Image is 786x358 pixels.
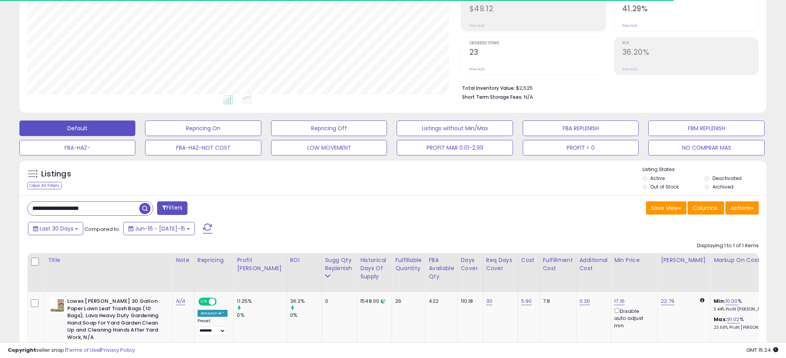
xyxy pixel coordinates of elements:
span: Jun-16 - [DATE]-15 [135,225,185,232]
div: 26 [395,298,419,305]
div: Additional Cost [579,256,608,272]
small: Prev: N/A [469,23,485,28]
a: 30 [486,297,492,305]
button: Jun-16 - [DATE]-15 [123,222,195,235]
button: Default [19,120,135,136]
h5: Listings [41,169,71,180]
div: % [714,316,778,330]
span: 2025-08-15 15:24 GMT [746,346,778,354]
button: Repricing On [145,120,261,136]
div: Markup on Cost [714,256,781,264]
p: 3.44% Profit [PERSON_NAME] [714,307,778,312]
div: Amazon AI * [198,310,228,317]
div: Cost [521,256,536,264]
a: 10.00 [725,297,738,305]
button: PROFIT < 0 [523,140,639,155]
button: Last 30 Days [28,222,83,235]
button: FBM REPLENISH [648,120,764,136]
div: ROI [290,256,319,264]
div: Note [176,256,191,264]
button: LOW MOVEMENT [271,140,387,155]
p: 23.56% Profit [PERSON_NAME] [714,325,778,330]
div: 7.8 [543,298,570,305]
button: FBA-HAZ- [19,140,135,155]
th: The percentage added to the cost of goods (COGS) that forms the calculator for Min & Max prices. [711,253,784,292]
div: Min Price [614,256,654,264]
label: Active [650,175,665,182]
div: Sugg Qty Replenish [325,256,354,272]
div: [PERSON_NAME] [661,256,707,264]
div: Title [48,256,169,264]
div: Disable auto adjust min [614,307,651,329]
button: Listings without Min/Max [397,120,513,136]
label: Out of Stock [650,183,679,190]
div: Fulfillable Quantity [395,256,422,272]
button: FBA-HAZ-NOT COST [145,140,261,155]
h2: 41.29% [622,4,758,15]
h2: $49.12 [469,4,606,15]
button: Actions [725,201,759,215]
label: Archived [712,183,733,190]
span: Ordered Items [469,41,606,45]
label: Deactivated [712,175,742,182]
span: N/A [524,93,533,101]
div: seller snap | | [8,347,135,354]
a: 22.79 [661,297,674,305]
span: ON [199,299,209,305]
a: 5.90 [521,297,532,305]
span: Last 30 Days [40,225,74,232]
p: Listing States: [642,166,767,173]
div: Days Cover [461,256,480,272]
div: 0 [325,298,351,305]
button: FBA REPLENISH [523,120,639,136]
a: 0.30 [579,297,590,305]
a: 91.02 [727,316,740,323]
div: 0% [237,312,286,319]
span: OFF [215,299,228,305]
div: 110.18 [461,298,477,305]
small: Prev: N/A [469,67,485,72]
span: Compared to: [84,225,120,233]
span: ROI [622,41,758,45]
b: Total Inventory Value: [462,85,515,91]
div: 11.25% [237,298,286,305]
button: Columns [688,201,724,215]
small: Prev: N/A [622,23,637,28]
h2: 36.20% [622,48,758,58]
div: Fulfillment Cost [543,256,573,272]
button: Save View [646,201,686,215]
a: Privacy Policy [101,346,135,354]
div: 422 [429,298,451,305]
b: Lowes [PERSON_NAME] 30 Gallon Paper Lawn Leaf Trash Bags (10 Bags), Lava Heavy Duty Gardening Han... [67,298,162,343]
div: Req Days Cover [486,256,515,272]
div: Clear All Filters [27,182,62,189]
b: Max: [714,316,727,323]
a: 17.16 [614,297,625,305]
div: Historical Days Of Supply [360,256,389,281]
b: Min: [714,297,725,305]
a: N/A [176,297,185,305]
div: Repricing [198,256,231,264]
button: Repricing Off [271,120,387,136]
a: Terms of Use [67,346,100,354]
div: 1548.00 [360,298,386,305]
li: $2,525 [462,83,753,92]
th: Please note that this number is a calculation based on your required days of coverage and your ve... [322,253,357,292]
span: Columns [693,204,717,212]
button: PROFIT MAR 0.01-2.99 [397,140,513,155]
div: Displaying 1 to 1 of 1 items [697,242,759,250]
small: Prev: N/A [622,67,637,72]
div: % [714,298,778,312]
h2: 23 [469,48,606,58]
img: 41DYW5RITSL._SL40_.jpg [50,298,65,313]
div: 36.2% [290,298,322,305]
div: FBA Available Qty [429,256,454,281]
button: NO COMPRAR MAS [648,140,764,155]
button: Filters [157,201,187,215]
strong: Copyright [8,346,36,354]
div: 0% [290,312,322,319]
div: Profit [PERSON_NAME] [237,256,283,272]
b: Short Term Storage Fees: [462,94,523,100]
div: Preset: [198,318,228,336]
